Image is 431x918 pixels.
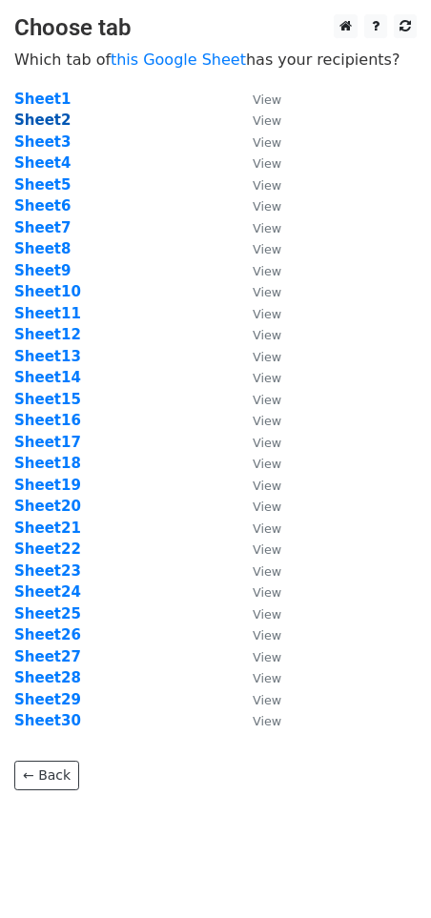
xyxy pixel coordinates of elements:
[234,91,281,108] a: View
[234,520,281,537] a: View
[234,348,281,365] a: View
[14,176,71,194] a: Sheet5
[14,520,81,537] a: Sheet21
[253,156,281,171] small: View
[234,626,281,643] a: View
[234,412,281,429] a: View
[253,671,281,685] small: View
[253,328,281,342] small: View
[234,219,281,236] a: View
[14,583,81,601] a: Sheet24
[253,371,281,385] small: View
[234,262,281,279] a: View
[234,605,281,622] a: View
[14,197,71,214] a: Sheet6
[14,50,417,70] p: Which tab of has your recipients?
[14,14,417,42] h3: Choose tab
[234,477,281,494] a: View
[14,133,71,151] a: Sheet3
[253,178,281,193] small: View
[253,500,281,514] small: View
[234,133,281,151] a: View
[14,434,81,451] a: Sheet17
[253,307,281,321] small: View
[234,112,281,129] a: View
[253,285,281,299] small: View
[14,112,71,129] a: Sheet2
[234,498,281,515] a: View
[253,414,281,428] small: View
[253,350,281,364] small: View
[234,305,281,322] a: View
[14,305,81,322] a: Sheet11
[253,264,281,278] small: View
[234,434,281,451] a: View
[14,219,71,236] a: Sheet7
[253,135,281,150] small: View
[14,91,71,108] a: Sheet1
[253,607,281,622] small: View
[14,455,81,472] a: Sheet18
[234,562,281,580] a: View
[14,283,81,300] strong: Sheet10
[14,262,71,279] a: Sheet9
[336,826,431,918] iframe: Chat Widget
[253,585,281,600] small: View
[253,436,281,450] small: View
[14,391,81,408] strong: Sheet15
[253,628,281,643] small: View
[253,457,281,471] small: View
[253,479,281,493] small: View
[234,691,281,708] a: View
[14,154,71,172] strong: Sheet4
[234,240,281,257] a: View
[14,626,81,643] a: Sheet26
[234,669,281,686] a: View
[14,648,81,665] strong: Sheet27
[14,412,81,429] a: Sheet16
[253,542,281,557] small: View
[14,712,81,729] a: Sheet30
[253,242,281,256] small: View
[14,369,81,386] a: Sheet14
[234,283,281,300] a: View
[14,605,81,622] a: Sheet25
[253,521,281,536] small: View
[14,240,71,257] a: Sheet8
[234,154,281,172] a: View
[253,199,281,214] small: View
[14,669,81,686] strong: Sheet28
[253,221,281,235] small: View
[14,541,81,558] a: Sheet22
[253,92,281,107] small: View
[234,712,281,729] a: View
[234,369,281,386] a: View
[234,391,281,408] a: View
[14,498,81,515] a: Sheet20
[14,562,81,580] strong: Sheet23
[14,348,81,365] strong: Sheet13
[14,691,81,708] a: Sheet29
[14,326,81,343] a: Sheet12
[14,477,81,494] a: Sheet19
